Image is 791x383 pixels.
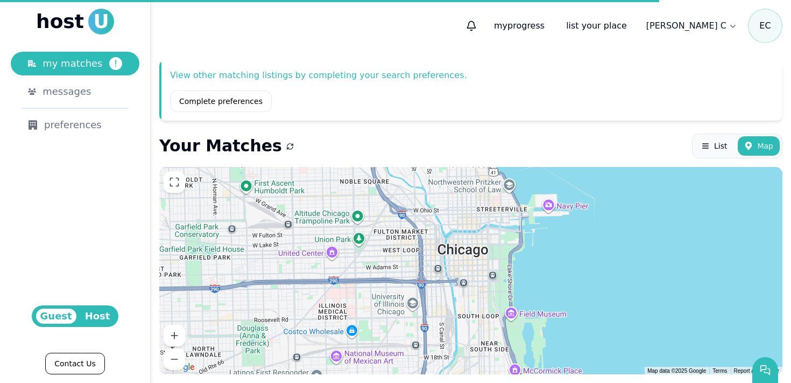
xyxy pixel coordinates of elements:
span: Guest [36,309,76,324]
a: Terms (opens in new tab) [712,368,727,374]
span: Map [757,141,773,151]
a: messages [11,80,139,103]
p: progress [485,15,553,37]
h1: Your Matches [159,136,282,156]
a: my matches! [11,52,139,75]
p: View other matching listings by completing your search preferences. [170,69,774,82]
a: Open this area in Google Maps (opens a new window) [162,360,197,374]
button: Map [738,136,780,156]
span: ! [109,57,122,70]
button: Enter fullscreen [164,171,185,193]
a: Contact Us [45,353,104,374]
span: Host [81,309,115,324]
a: hostU [36,9,114,34]
a: Complete preferences [170,90,272,112]
a: list your place [557,15,635,37]
span: U [88,9,114,34]
a: EC [748,9,782,43]
button: Zoom out [164,349,185,370]
div: preferences [28,117,122,133]
span: my [494,20,507,31]
span: my matches [43,56,102,71]
span: host [36,11,84,32]
button: List [695,136,733,156]
span: messages [43,84,91,99]
a: preferences [11,113,139,137]
span: Map data ©2025 Google [647,368,706,374]
a: Report a map error [734,368,779,374]
button: Zoom in [164,325,185,346]
p: [PERSON_NAME] C [646,19,726,32]
span: E C [748,9,782,43]
a: [PERSON_NAME] C [640,15,744,37]
span: List [714,141,727,151]
img: Google [162,360,197,374]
